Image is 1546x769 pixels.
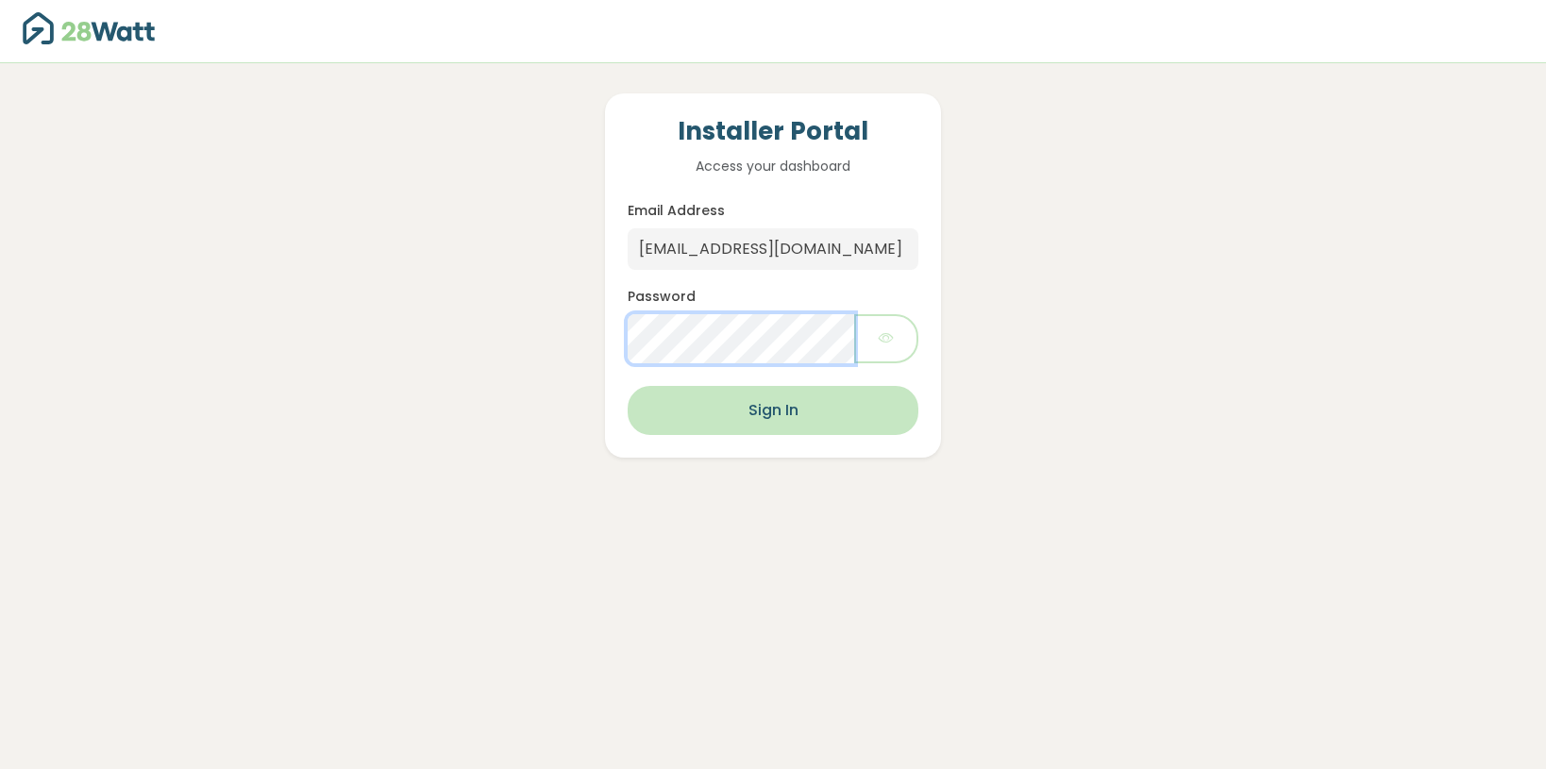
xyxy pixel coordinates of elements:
[628,386,918,435] button: Sign In
[628,116,918,148] h4: Installer Portal
[628,287,696,307] label: Password
[23,12,155,44] img: 28Watt
[628,156,918,176] p: Access your dashboard
[628,228,918,270] input: Enter your email
[628,201,725,221] label: Email Address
